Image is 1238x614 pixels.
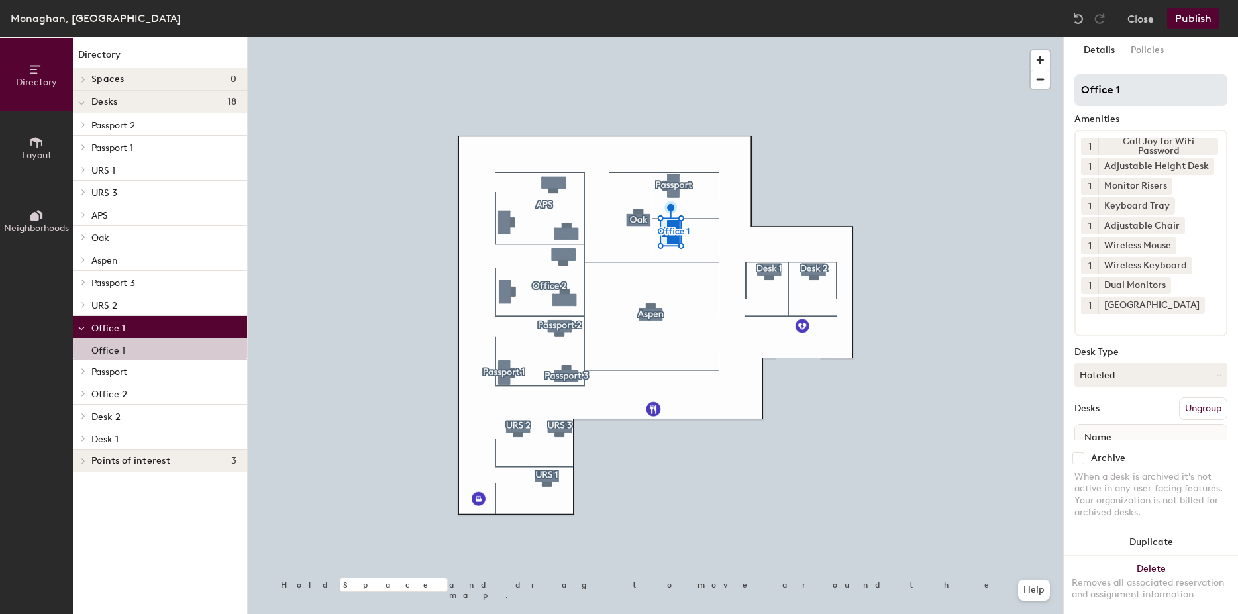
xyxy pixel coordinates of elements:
[1081,257,1098,274] button: 1
[1098,257,1192,274] div: Wireless Keyboard
[1093,12,1106,25] img: Redo
[1088,299,1092,313] span: 1
[1179,397,1227,420] button: Ungroup
[1081,138,1098,155] button: 1
[1098,297,1205,314] div: [GEOGRAPHIC_DATA]
[1072,12,1085,25] img: Undo
[1098,138,1218,155] div: Call Joy for WiFi Password
[1088,279,1092,293] span: 1
[1081,197,1098,215] button: 1
[1081,178,1098,195] button: 1
[1098,158,1214,175] div: Adjustable Height Desk
[1088,259,1092,273] span: 1
[91,232,109,244] span: Oak
[91,255,117,266] span: Aspen
[1088,160,1092,174] span: 1
[1088,219,1092,233] span: 1
[1091,453,1125,464] div: Archive
[1074,347,1227,358] div: Desk Type
[1018,580,1050,601] button: Help
[1074,403,1100,414] div: Desks
[91,323,125,334] span: Office 1
[1064,556,1238,614] button: DeleteRemoves all associated reservation and assignment information
[1072,577,1230,601] div: Removes all associated reservation and assignment information
[91,165,115,176] span: URS 1
[4,223,69,234] span: Neighborhoods
[91,456,170,466] span: Points of interest
[1098,217,1185,234] div: Adjustable Chair
[1074,363,1227,387] button: Hoteled
[91,278,135,289] span: Passport 3
[91,142,133,154] span: Passport 1
[1088,239,1092,253] span: 1
[22,150,52,161] span: Layout
[91,389,127,400] span: Office 2
[1078,426,1118,450] span: Name
[231,456,236,466] span: 3
[91,300,117,311] span: URS 2
[1123,37,1172,64] button: Policies
[1088,179,1092,193] span: 1
[91,120,135,131] span: Passport 2
[16,77,57,88] span: Directory
[1098,237,1176,254] div: Wireless Mouse
[1098,178,1172,195] div: Monitor Risers
[1076,37,1123,64] button: Details
[1167,8,1219,29] button: Publish
[91,210,108,221] span: APS
[1064,529,1238,556] button: Duplicate
[73,48,247,68] h1: Directory
[91,411,121,423] span: Desk 2
[1081,297,1098,314] button: 1
[91,366,127,378] span: Passport
[227,97,236,107] span: 18
[91,187,117,199] span: URS 3
[1127,8,1154,29] button: Close
[1081,158,1098,175] button: 1
[1088,199,1092,213] span: 1
[1081,237,1098,254] button: 1
[91,74,125,85] span: Spaces
[1098,197,1175,215] div: Keyboard Tray
[11,10,181,26] div: Monaghan, [GEOGRAPHIC_DATA]
[1088,140,1092,154] span: 1
[91,434,119,445] span: Desk 1
[91,97,117,107] span: Desks
[1074,114,1227,125] div: Amenities
[1098,277,1171,294] div: Dual Monitors
[1081,277,1098,294] button: 1
[1081,217,1098,234] button: 1
[91,341,125,356] p: Office 1
[231,74,236,85] span: 0
[1074,471,1227,519] div: When a desk is archived it's not active in any user-facing features. Your organization is not bil...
